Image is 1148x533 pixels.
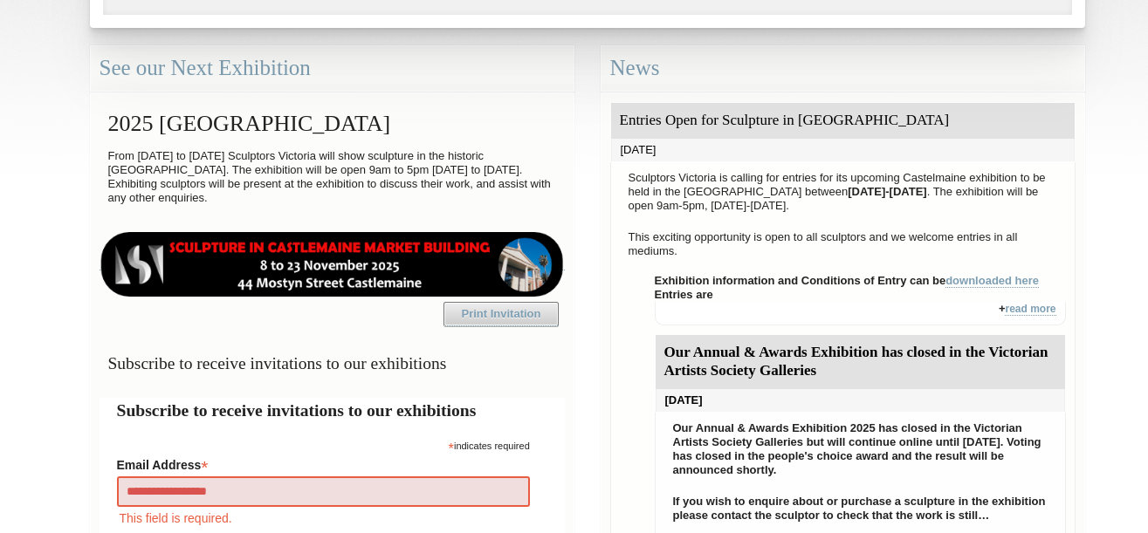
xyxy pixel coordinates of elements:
[945,274,1039,288] a: downloaded here
[100,145,565,209] p: From [DATE] to [DATE] Sculptors Victoria will show sculpture in the historic [GEOGRAPHIC_DATA]. T...
[100,232,565,297] img: castlemaine-ldrbd25v2.png
[117,453,530,474] label: Email Address
[611,139,1075,161] div: [DATE]
[620,167,1066,217] p: Sculptors Victoria is calling for entries for its upcoming Castelmaine exhibition to be held in t...
[611,103,1075,139] div: Entries Open for Sculpture in [GEOGRAPHIC_DATA]
[100,102,565,145] h2: 2025 [GEOGRAPHIC_DATA]
[100,346,565,380] h3: Subscribe to receive invitations to our exhibitions
[117,398,547,423] h2: Subscribe to receive invitations to our exhibitions
[664,490,1056,527] p: If you wish to enquire about or purchase a sculpture in the exhibition please contact the sculpto...
[601,45,1085,92] div: News
[1005,303,1055,316] a: read more
[620,226,1066,263] p: This exciting opportunity is open to all sculptors and we welcome entries in all mediums.
[664,417,1056,482] p: Our Annual & Awards Exhibition 2025 has closed in the Victorian Artists Society Galleries but wil...
[655,302,1066,325] div: +
[90,45,574,92] div: See our Next Exhibition
[848,185,927,198] strong: [DATE]-[DATE]
[656,389,1065,412] div: [DATE]
[656,335,1065,389] div: Our Annual & Awards Exhibition has closed in the Victorian Artists Society Galleries
[655,274,1040,288] strong: Exhibition information and Conditions of Entry can be
[117,509,530,528] div: This field is required.
[443,302,559,326] a: Print Invitation
[117,436,530,453] div: indicates required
